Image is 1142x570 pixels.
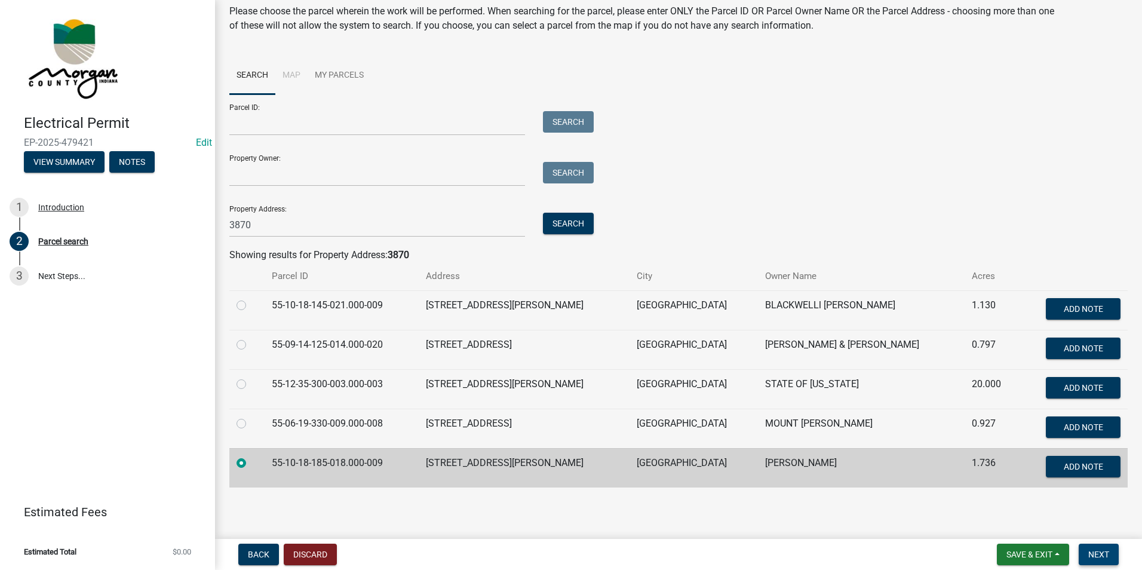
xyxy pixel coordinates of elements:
[543,162,594,183] button: Search
[24,548,76,556] span: Estimated Total
[965,369,1018,409] td: 20.000
[10,198,29,217] div: 1
[419,330,630,369] td: [STREET_ADDRESS]
[265,290,419,330] td: 55-10-18-145-021.000-009
[109,151,155,173] button: Notes
[1006,550,1052,559] span: Save & Exit
[238,544,279,565] button: Back
[24,13,120,102] img: Morgan County, Indiana
[630,262,758,290] th: City
[24,158,105,167] wm-modal-confirm: Summary
[630,290,758,330] td: [GEOGRAPHIC_DATA]
[1063,422,1103,431] span: Add Note
[965,330,1018,369] td: 0.797
[265,448,419,488] td: 55-10-18-185-018.000-009
[543,213,594,234] button: Search
[758,369,965,409] td: STATE OF [US_STATE]
[758,262,965,290] th: Owner Name
[388,249,409,261] strong: 3870
[965,409,1018,448] td: 0.927
[1063,382,1103,392] span: Add Note
[196,137,212,148] a: Edit
[109,158,155,167] wm-modal-confirm: Notes
[630,409,758,448] td: [GEOGRAPHIC_DATA]
[758,409,965,448] td: MOUNT [PERSON_NAME]
[758,330,965,369] td: [PERSON_NAME] & [PERSON_NAME]
[284,544,337,565] button: Discard
[265,369,419,409] td: 55-12-35-300-003.000-003
[173,548,191,556] span: $0.00
[1063,343,1103,353] span: Add Note
[419,409,630,448] td: [STREET_ADDRESS]
[248,550,269,559] span: Back
[1046,377,1120,399] button: Add Note
[10,232,29,251] div: 2
[997,544,1069,565] button: Save & Exit
[229,57,275,95] a: Search
[1079,544,1119,565] button: Next
[419,290,630,330] td: [STREET_ADDRESS][PERSON_NAME]
[265,409,419,448] td: 55-06-19-330-009.000-008
[419,262,630,290] th: Address
[24,151,105,173] button: View Summary
[758,448,965,488] td: [PERSON_NAME]
[229,248,1128,262] div: Showing results for Property Address:
[758,290,965,330] td: BLACKWELLl [PERSON_NAME]
[543,111,594,133] button: Search
[419,448,630,488] td: [STREET_ADDRESS][PERSON_NAME]
[265,330,419,369] td: 55-09-14-125-014.000-020
[1088,550,1109,559] span: Next
[196,137,212,148] wm-modal-confirm: Edit Application Number
[308,57,371,95] a: My Parcels
[38,237,88,246] div: Parcel search
[1046,456,1120,477] button: Add Note
[265,262,419,290] th: Parcel ID
[38,203,84,212] div: Introduction
[630,369,758,409] td: [GEOGRAPHIC_DATA]
[10,500,196,524] a: Estimated Fees
[1046,298,1120,320] button: Add Note
[10,266,29,286] div: 3
[24,137,191,148] span: EP-2025-479421
[965,290,1018,330] td: 1.130
[630,448,758,488] td: [GEOGRAPHIC_DATA]
[1063,304,1103,313] span: Add Note
[419,369,630,409] td: [STREET_ADDRESS][PERSON_NAME]
[1063,461,1103,471] span: Add Note
[1046,416,1120,438] button: Add Note
[965,448,1018,488] td: 1.736
[24,115,205,132] h4: Electrical Permit
[229,4,1063,33] p: Please choose the parcel wherein the work will be performed. When searching for the parcel, pleas...
[630,330,758,369] td: [GEOGRAPHIC_DATA]
[1046,338,1120,359] button: Add Note
[965,262,1018,290] th: Acres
